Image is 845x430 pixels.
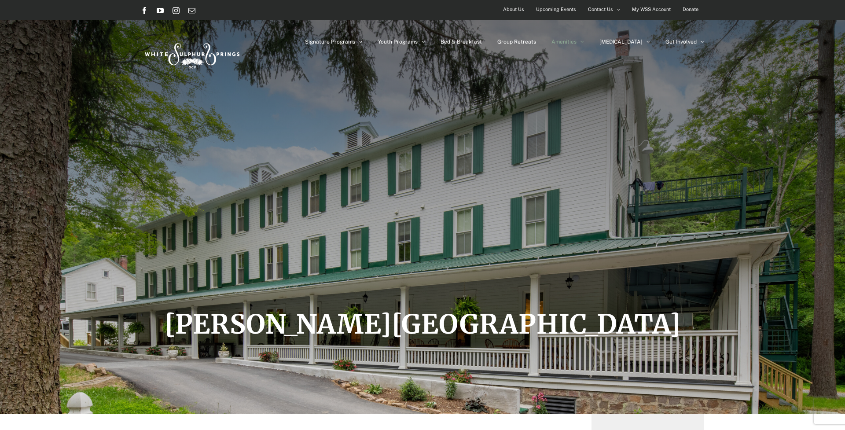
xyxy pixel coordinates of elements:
img: White Sulphur Springs Logo [141,33,242,75]
span: Amenities [551,39,577,44]
span: Bed & Breakfast [441,39,482,44]
span: Contact Us [588,3,613,16]
a: Email [188,7,195,14]
a: Instagram [173,7,180,14]
a: Youth Programs [378,20,425,64]
span: Youth Programs [378,39,418,44]
span: [PERSON_NAME][GEOGRAPHIC_DATA] [165,308,681,341]
a: Signature Programs [305,20,363,64]
a: Facebook [141,7,148,14]
nav: Main Menu [305,20,704,64]
span: Upcoming Events [536,3,576,16]
span: Group Retreats [497,39,536,44]
span: Donate [683,3,698,16]
a: YouTube [157,7,164,14]
a: Get Involved [665,20,704,64]
a: [MEDICAL_DATA] [599,20,650,64]
span: Signature Programs [305,39,355,44]
a: Amenities [551,20,584,64]
span: About Us [503,3,524,16]
span: [MEDICAL_DATA] [599,39,643,44]
span: My WSS Account [632,3,671,16]
span: Get Involved [665,39,697,44]
a: Group Retreats [497,20,536,64]
a: Bed & Breakfast [441,20,482,64]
